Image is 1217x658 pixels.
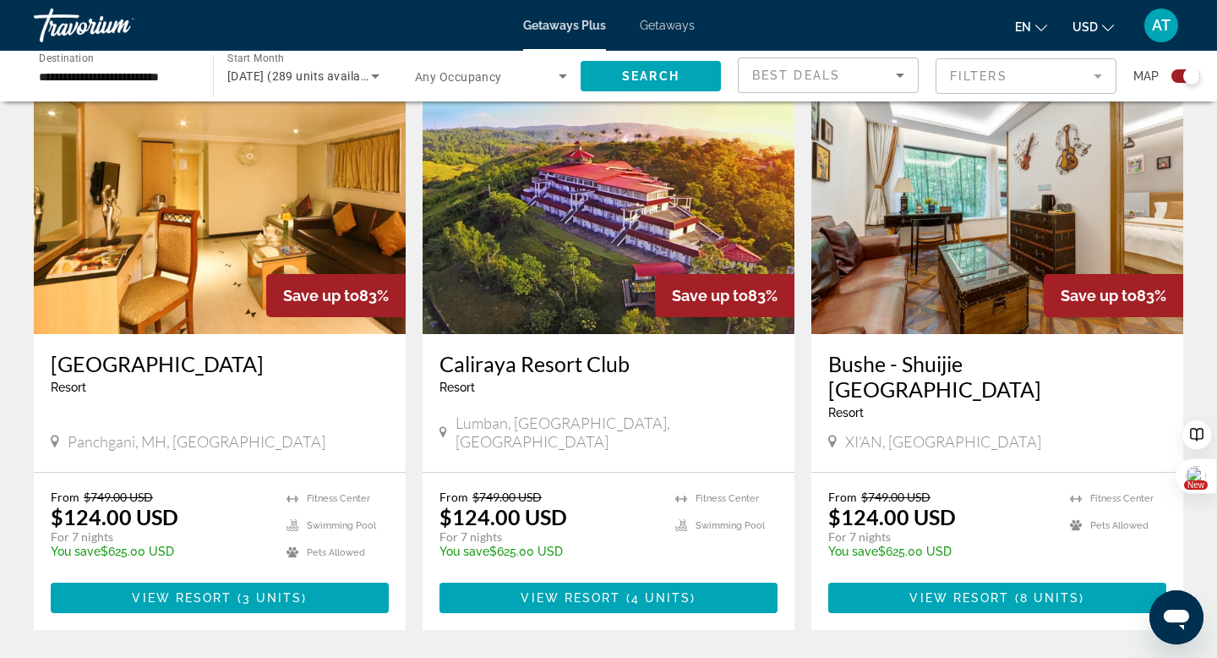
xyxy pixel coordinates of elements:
[752,65,904,85] mat-select: Sort by
[1152,17,1171,34] span: AT
[621,591,696,605] span: ( )
[68,432,325,451] span: Panchgani, MH, [GEOGRAPHIC_DATA]
[1072,20,1098,34] span: USD
[439,381,475,394] span: Resort
[439,545,489,558] span: You save
[696,520,765,531] span: Swimming Pool
[472,490,542,504] span: $749.00 USD
[39,52,94,63] span: Destination
[84,490,153,504] span: $749.00 USD
[828,529,1053,545] p: For 7 nights
[51,545,270,558] p: $625.00 USD
[696,493,759,504] span: Fitness Center
[307,520,376,531] span: Swimming Pool
[1020,591,1080,605] span: 8 units
[266,274,406,317] div: 83%
[828,504,956,529] p: $124.00 USD
[1010,591,1085,605] span: ( )
[631,591,691,605] span: 4 units
[523,19,606,32] a: Getaways Plus
[51,490,79,504] span: From
[439,529,658,545] p: For 7 nights
[283,287,359,304] span: Save up to
[243,591,303,605] span: 3 units
[34,63,406,334] img: C909I01X.jpg
[655,274,794,317] div: 83%
[34,3,203,47] a: Travorium
[672,287,748,304] span: Save up to
[828,406,864,419] span: Resort
[1149,590,1203,644] iframe: Button to launch messaging window
[439,490,468,504] span: From
[845,432,1041,451] span: XI'AN, [GEOGRAPHIC_DATA]
[439,351,778,376] a: Caliraya Resort Club
[227,69,381,83] span: [DATE] (289 units available)
[1090,520,1149,531] span: Pets Allowed
[828,490,857,504] span: From
[439,504,567,529] p: $124.00 USD
[51,504,178,529] p: $124.00 USD
[439,545,658,558] p: $625.00 USD
[232,591,308,605] span: ( )
[439,583,778,613] button: View Resort(4 units)
[861,490,930,504] span: $749.00 USD
[909,591,1009,605] span: View Resort
[415,70,502,84] span: Any Occupancy
[1072,14,1114,39] button: Change currency
[828,583,1166,613] button: View Resort(8 units)
[1015,14,1047,39] button: Change language
[1044,274,1183,317] div: 83%
[423,63,794,334] img: DB21E01X.jpg
[456,414,778,451] span: Lumban, [GEOGRAPHIC_DATA], [GEOGRAPHIC_DATA]
[307,547,365,558] span: Pets Allowed
[811,63,1183,334] img: F448I01X.jpg
[752,69,840,82] span: Best Deals
[1015,20,1031,34] span: en
[132,591,232,605] span: View Resort
[51,381,86,394] span: Resort
[640,19,695,32] a: Getaways
[828,545,878,558] span: You save
[51,545,101,558] span: You save
[1090,493,1154,504] span: Fitness Center
[521,591,620,605] span: View Resort
[936,58,1116,95] button: Filter
[828,545,1053,558] p: $625.00 USD
[51,529,270,545] p: For 7 nights
[51,351,389,376] a: [GEOGRAPHIC_DATA]
[307,493,370,504] span: Fitness Center
[51,583,389,613] button: View Resort(3 units)
[1133,64,1159,88] span: Map
[622,69,679,83] span: Search
[1061,287,1137,304] span: Save up to
[227,52,284,64] span: Start Month
[828,351,1166,402] a: Bushe - Shuijie [GEOGRAPHIC_DATA]
[1139,8,1183,43] button: User Menu
[581,61,721,91] button: Search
